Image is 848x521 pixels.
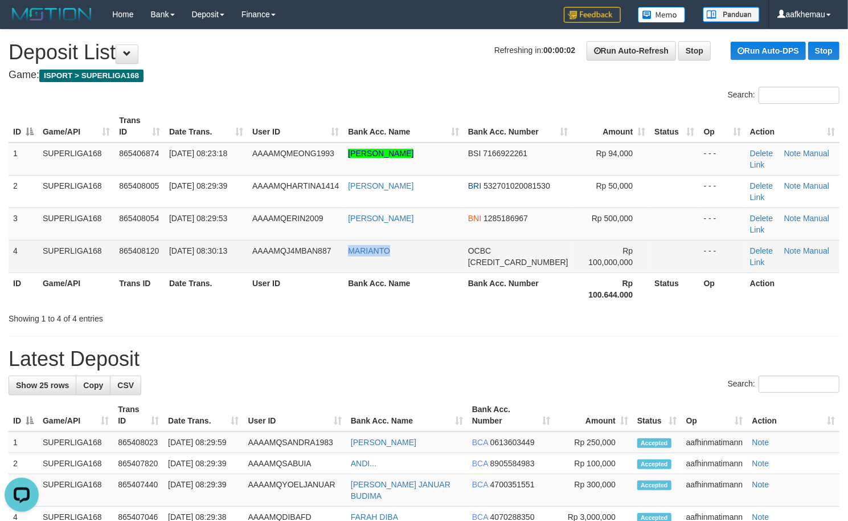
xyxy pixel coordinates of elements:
td: 865408023 [113,432,163,453]
input: Search: [759,87,839,104]
td: SUPERLIGA168 [38,240,114,272]
th: Amount: activate to sort column ascending [555,399,633,432]
th: User ID: activate to sort column ascending [248,110,343,143]
a: Manual Link [750,181,829,202]
span: 865408120 [119,246,159,255]
th: Bank Acc. Number [464,272,573,305]
span: Show 25 rows [16,381,69,390]
span: 865408054 [119,214,159,223]
th: Trans ID: activate to sort column ascending [114,110,165,143]
span: Copy 1285186967 to clipboard [484,214,528,223]
span: BCA [472,480,488,489]
span: Accepted [637,438,671,448]
th: Game/API [38,272,114,305]
button: Open LiveChat chat widget [5,5,39,39]
td: 3 [9,207,38,240]
a: Delete [750,181,773,190]
td: SUPERLIGA168 [38,432,113,453]
th: Action: activate to sort column ascending [745,110,839,143]
span: [DATE] 08:29:53 [169,214,227,223]
td: SUPERLIGA168 [38,143,114,176]
th: User ID [248,272,343,305]
span: AAAAMQHARTINA1414 [252,181,339,190]
span: CSV [117,381,134,390]
a: Run Auto-DPS [731,42,806,60]
th: Date Trans.: activate to sort column ascending [163,399,243,432]
span: 865408005 [119,181,159,190]
span: AAAAMQJ4MBAN887 [252,246,331,255]
a: Delete [750,149,773,158]
td: Rp 300,000 [555,474,633,507]
img: panduan.png [703,7,760,22]
a: MARIANTO [348,246,390,255]
span: Accepted [637,481,671,490]
span: Rp 94,000 [596,149,633,158]
th: User ID: activate to sort column ascending [244,399,346,432]
td: 865407820 [113,453,163,474]
a: [PERSON_NAME] [351,438,416,447]
span: [DATE] 08:30:13 [169,246,227,255]
td: 1 [9,432,38,453]
span: [DATE] 08:23:18 [169,149,227,158]
a: [PERSON_NAME] JANUAR BUDIMA [351,480,450,500]
td: Rp 100,000 [555,453,633,474]
td: aafhinmatimann [682,474,748,507]
td: aafhinmatimann [682,432,748,453]
td: [DATE] 08:29:59 [163,432,243,453]
span: Copy 4700351551 to clipboard [490,480,535,489]
a: Note [784,246,801,255]
a: Note [752,480,769,489]
th: Status: activate to sort column ascending [650,110,699,143]
span: Rp 500,000 [592,214,633,223]
a: Manual Link [750,246,829,267]
a: Note [752,438,769,447]
a: Show 25 rows [9,376,76,395]
a: Note [752,459,769,468]
th: Bank Acc. Name: activate to sort column ascending [343,110,464,143]
span: BNI [468,214,481,223]
a: CSV [110,376,141,395]
span: Copy 8905584983 to clipboard [490,459,535,468]
td: SUPERLIGA168 [38,474,113,507]
a: ANDI... [351,459,376,468]
th: Rp 100.644.000 [573,272,650,305]
span: 865406874 [119,149,159,158]
th: Op [699,272,745,305]
a: [PERSON_NAME] [348,181,413,190]
td: - - - [699,175,745,207]
input: Search: [759,376,839,393]
span: BCA [472,438,488,447]
span: Copy 7166922261 to clipboard [483,149,527,158]
span: Copy [83,381,103,390]
th: Game/API: activate to sort column ascending [38,110,114,143]
a: [PERSON_NAME] [348,149,413,158]
td: SUPERLIGA168 [38,207,114,240]
span: ISPORT > SUPERLIGA168 [39,70,144,82]
span: BSI [468,149,481,158]
img: Feedback.jpg [564,7,621,23]
a: [PERSON_NAME] [348,214,413,223]
span: Rp 100,000,000 [588,246,633,267]
a: Note [784,149,801,158]
a: Delete [750,214,773,223]
td: 4 [9,240,38,272]
td: [DATE] 08:29:39 [163,474,243,507]
a: Stop [678,41,711,60]
span: [DATE] 08:29:39 [169,181,227,190]
a: Manual Link [750,214,829,234]
td: aafhinmatimann [682,453,748,474]
td: 865407440 [113,474,163,507]
th: ID [9,272,38,305]
span: Copy 532701020081530 to clipboard [484,181,550,190]
td: [DATE] 08:29:39 [163,453,243,474]
td: 1 [9,143,38,176]
th: Game/API: activate to sort column ascending [38,399,113,432]
span: Copy 0613603449 to clipboard [490,438,535,447]
span: AAAAMQMEONG1993 [252,149,334,158]
h1: Deposit List [9,41,839,64]
th: Bank Acc. Number: activate to sort column ascending [464,110,573,143]
span: OCBC [468,246,491,255]
span: BCA [472,459,488,468]
th: Op: activate to sort column ascending [682,399,748,432]
td: 2 [9,453,38,474]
